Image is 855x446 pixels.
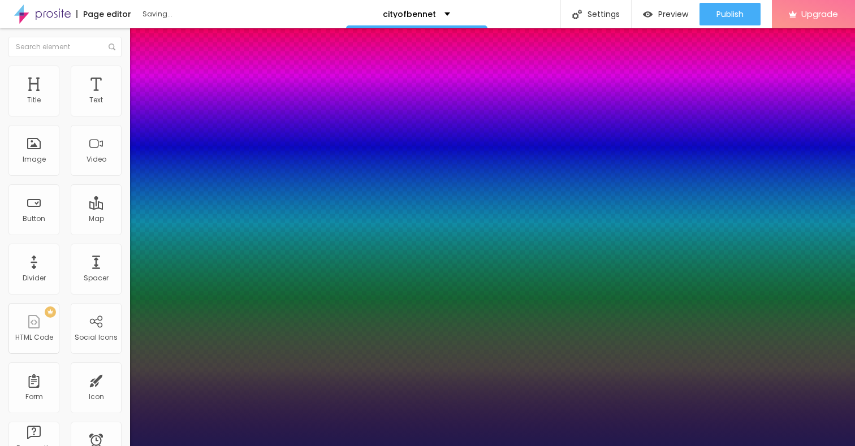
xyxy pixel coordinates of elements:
[84,274,109,282] div: Spacer
[109,44,115,50] img: Icone
[801,9,838,19] span: Upgrade
[699,3,761,25] button: Publish
[75,334,118,341] div: Social Icons
[27,96,41,104] div: Title
[87,155,106,163] div: Video
[643,10,653,19] img: view-1.svg
[23,215,45,223] div: Button
[89,215,104,223] div: Map
[572,10,582,19] img: Icone
[142,11,273,18] div: Saving...
[658,10,688,19] span: Preview
[8,37,122,57] input: Search element
[89,393,104,401] div: Icon
[716,10,744,19] span: Publish
[632,3,699,25] button: Preview
[23,155,46,163] div: Image
[76,10,131,18] div: Page editor
[23,274,46,282] div: Divider
[383,10,436,18] p: cityofbennet
[25,393,43,401] div: Form
[15,334,53,341] div: HTML Code
[89,96,103,104] div: Text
